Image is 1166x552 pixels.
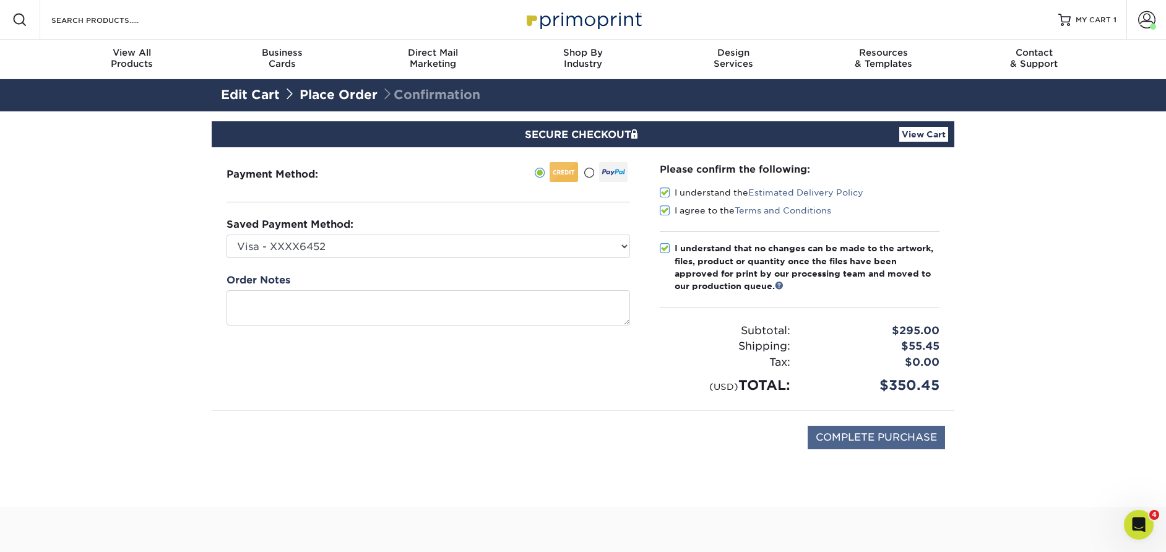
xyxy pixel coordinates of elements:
[57,47,207,58] span: View All
[50,12,171,27] input: SEARCH PRODUCTS.....
[959,47,1109,58] span: Contact
[808,40,959,79] a: Resources& Templates
[735,205,831,215] a: Terms and Conditions
[1076,15,1111,25] span: MY CART
[57,47,207,69] div: Products
[525,129,641,140] span: SECURE CHECKOUT
[207,47,358,69] div: Cards
[57,40,207,79] a: View AllProducts
[650,323,800,339] div: Subtotal:
[221,426,283,462] img: DigiCert Secured Site Seal
[521,6,645,33] img: Primoprint
[658,47,808,58] span: Design
[508,40,659,79] a: Shop ByIndustry
[650,375,800,395] div: TOTAL:
[658,47,808,69] div: Services
[650,339,800,355] div: Shipping:
[508,47,659,58] span: Shop By
[227,273,290,288] label: Order Notes
[800,355,949,371] div: $0.00
[959,47,1109,69] div: & Support
[808,426,945,449] input: COMPLETE PURCHASE
[748,188,863,197] a: Estimated Delivery Policy
[358,40,508,79] a: Direct MailMarketing
[227,168,348,180] h3: Payment Method:
[221,87,280,102] a: Edit Cart
[800,339,949,355] div: $55.45
[508,47,659,69] div: Industry
[808,47,959,69] div: & Templates
[227,217,353,232] label: Saved Payment Method:
[959,40,1109,79] a: Contact& Support
[650,355,800,371] div: Tax:
[1113,15,1116,24] span: 1
[660,186,863,199] label: I understand the
[675,242,939,293] div: I understand that no changes can be made to the artwork, files, product or quantity once the file...
[899,127,948,142] a: View Cart
[207,40,358,79] a: BusinessCards
[300,87,378,102] a: Place Order
[358,47,508,69] div: Marketing
[660,162,939,176] div: Please confirm the following:
[358,47,508,58] span: Direct Mail
[381,87,480,102] span: Confirmation
[808,47,959,58] span: Resources
[1124,510,1154,540] iframe: Intercom live chat
[709,381,738,392] small: (USD)
[658,40,808,79] a: DesignServices
[660,204,831,217] label: I agree to the
[1149,510,1159,520] span: 4
[800,375,949,395] div: $350.45
[207,47,358,58] span: Business
[800,323,949,339] div: $295.00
